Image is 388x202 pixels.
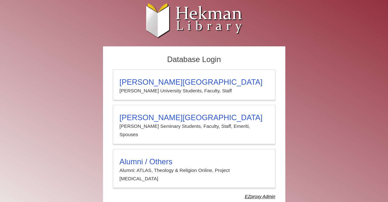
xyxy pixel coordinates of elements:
[120,157,269,166] h3: Alumni / Others
[120,113,269,122] h3: [PERSON_NAME][GEOGRAPHIC_DATA]
[110,53,279,66] h2: Database Login
[245,194,275,199] dfn: Use Alumni login
[120,157,269,183] summary: Alumni / OthersAlumni: ATLAS, Theology & Religion Online, Project [MEDICAL_DATA]
[120,166,269,183] p: Alumni: ATLAS, Theology & Religion Online, Project [MEDICAL_DATA]
[120,122,269,139] p: [PERSON_NAME] Seminary Students, Faculty, Staff, Emeriti, Spouses
[113,69,275,100] a: [PERSON_NAME][GEOGRAPHIC_DATA][PERSON_NAME] University Students, Faculty, Staff
[120,87,269,95] p: [PERSON_NAME] University Students, Faculty, Staff
[113,105,275,144] a: [PERSON_NAME][GEOGRAPHIC_DATA][PERSON_NAME] Seminary Students, Faculty, Staff, Emeriti, Spouses
[120,78,269,87] h3: [PERSON_NAME][GEOGRAPHIC_DATA]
